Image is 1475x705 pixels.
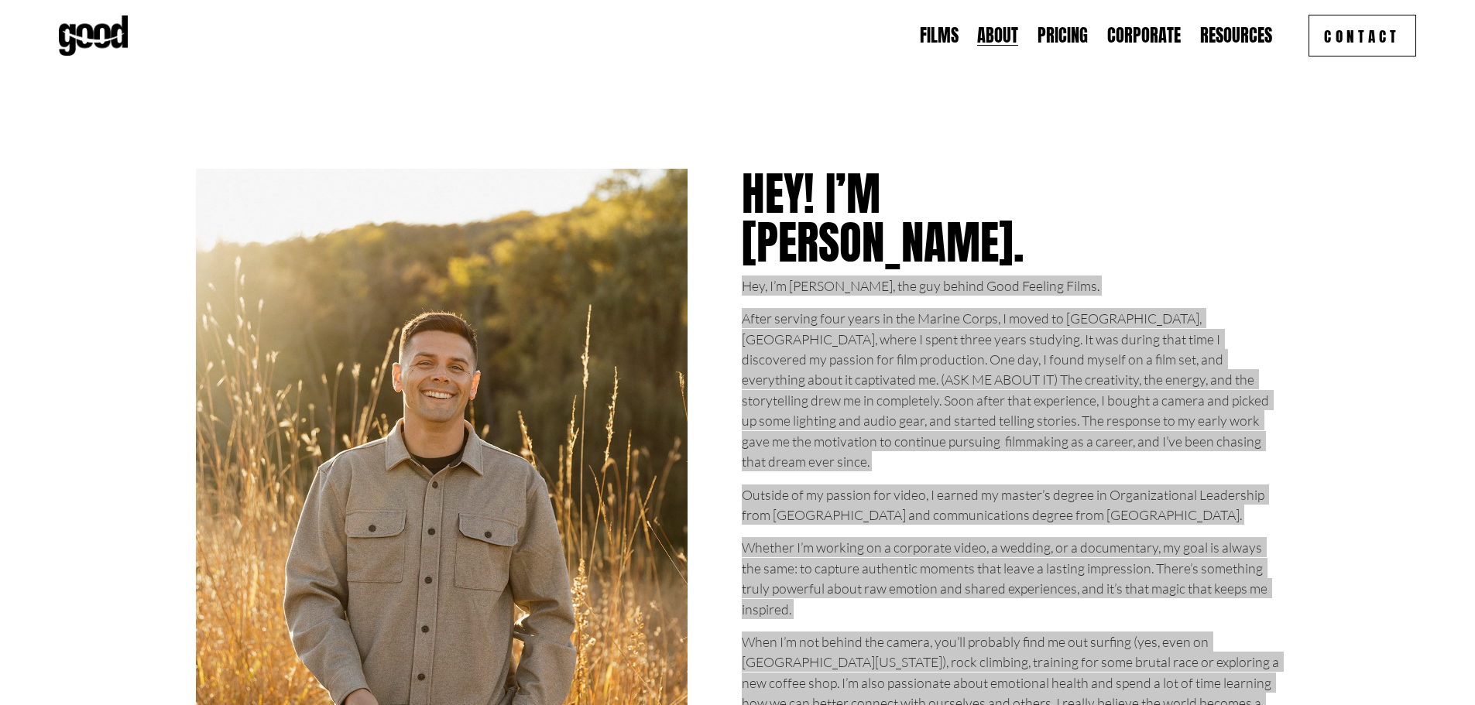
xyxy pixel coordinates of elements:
a: folder dropdown [1200,23,1272,47]
p: Whether I’m working on a corporate video, a wedding, or a documentary, my goal is always the same... [742,537,1279,619]
a: Corporate [1107,23,1181,47]
p: After serving four years in the Marine Corps, I moved to [GEOGRAPHIC_DATA], [GEOGRAPHIC_DATA], wh... [742,308,1279,471]
img: Good Feeling Films [59,15,128,56]
a: Films [920,23,959,47]
a: Pricing [1038,23,1088,47]
p: Hey, I’m [PERSON_NAME], the guy behind Good Feeling Films. [742,275,1279,296]
span: Resources [1200,26,1272,46]
a: Contact [1309,15,1416,56]
h2: Hey! I’m [PERSON_NAME]. [742,169,1097,267]
p: Outside of my passion for video, I earned my master’s degree in Organizational Leadership from [G... [742,484,1279,525]
a: About [977,23,1018,47]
